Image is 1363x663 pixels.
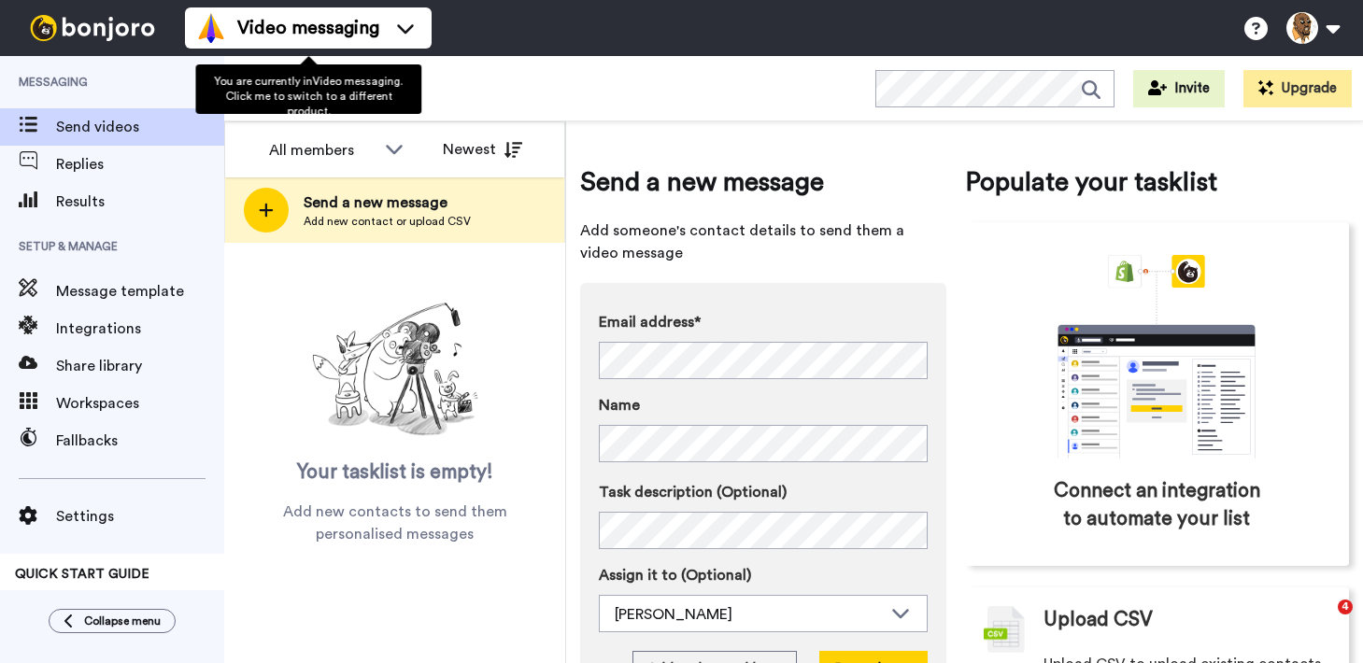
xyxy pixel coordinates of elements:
button: Upgrade [1243,70,1352,107]
span: Add new contacts to send them personalised messages [252,501,537,545]
span: Send videos [56,116,224,138]
button: Invite [1133,70,1225,107]
iframe: Intercom live chat [1299,600,1344,644]
span: Results [56,190,224,213]
div: All members [269,139,376,162]
label: Task description (Optional) [599,481,928,503]
span: Share library [56,355,224,377]
span: Upload CSV [1044,606,1153,634]
span: Replies [56,153,224,176]
span: QUICK START GUIDE [15,568,149,581]
span: Name [599,394,640,416]
span: Add someone's contact details to send them a video message [580,219,946,264]
img: csv-grey.png [984,606,1025,653]
img: bj-logo-header-white.svg [22,15,163,41]
label: Assign it to (Optional) [599,564,928,586]
span: Workspaces [56,392,224,415]
span: Fallbacks [56,430,224,452]
span: Settings [56,505,224,528]
img: ready-set-action.png [302,295,489,444]
span: Populate your tasklist [965,163,1350,201]
span: Connect an integration to automate your list [1044,477,1271,533]
span: Message template [56,280,224,303]
span: Add new contact or upload CSV [304,214,471,229]
span: Send a new message [580,163,946,201]
button: Newest [429,131,536,168]
button: Collapse menu [49,609,176,633]
span: Send a new message [304,191,471,214]
span: Your tasklist is empty! [297,458,493,487]
span: Video messaging [237,15,379,41]
img: vm-color.svg [196,13,226,43]
span: You are currently in Video messaging . Click me to switch to a different product. [214,76,403,117]
label: Email address* [599,311,928,333]
div: animation [1016,255,1297,458]
span: 4 [1338,600,1353,614]
span: Integrations [56,317,224,340]
span: Collapse menu [84,614,161,628]
div: [PERSON_NAME] [615,603,882,626]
